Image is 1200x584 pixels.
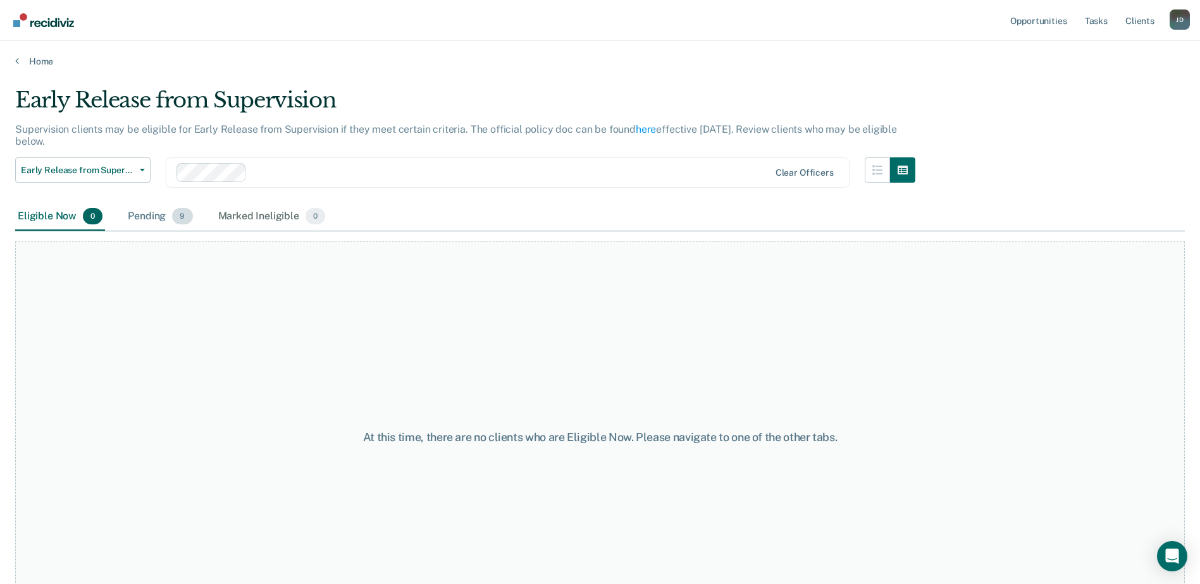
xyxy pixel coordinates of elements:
div: Early Release from Supervision [15,87,915,123]
a: Home [15,56,1185,67]
span: 0 [83,208,102,224]
div: Open Intercom Messenger [1157,541,1187,571]
button: Early Release from Supervision [15,157,151,183]
div: At this time, there are no clients who are Eligible Now. Please navigate to one of the other tabs. [308,430,893,444]
img: Recidiviz [13,13,74,27]
p: Supervision clients may be eligible for Early Release from Supervision if they meet certain crite... [15,123,897,147]
span: Early Release from Supervision [21,165,135,176]
div: J D [1170,9,1190,30]
div: Clear officers [776,167,834,178]
span: 0 [306,208,325,224]
button: Profile dropdown button [1170,9,1190,30]
div: Eligible Now0 [15,203,105,231]
div: Pending9 [125,203,195,231]
span: 9 [172,208,192,224]
div: Marked Ineligible0 [216,203,328,231]
a: here [636,123,656,135]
